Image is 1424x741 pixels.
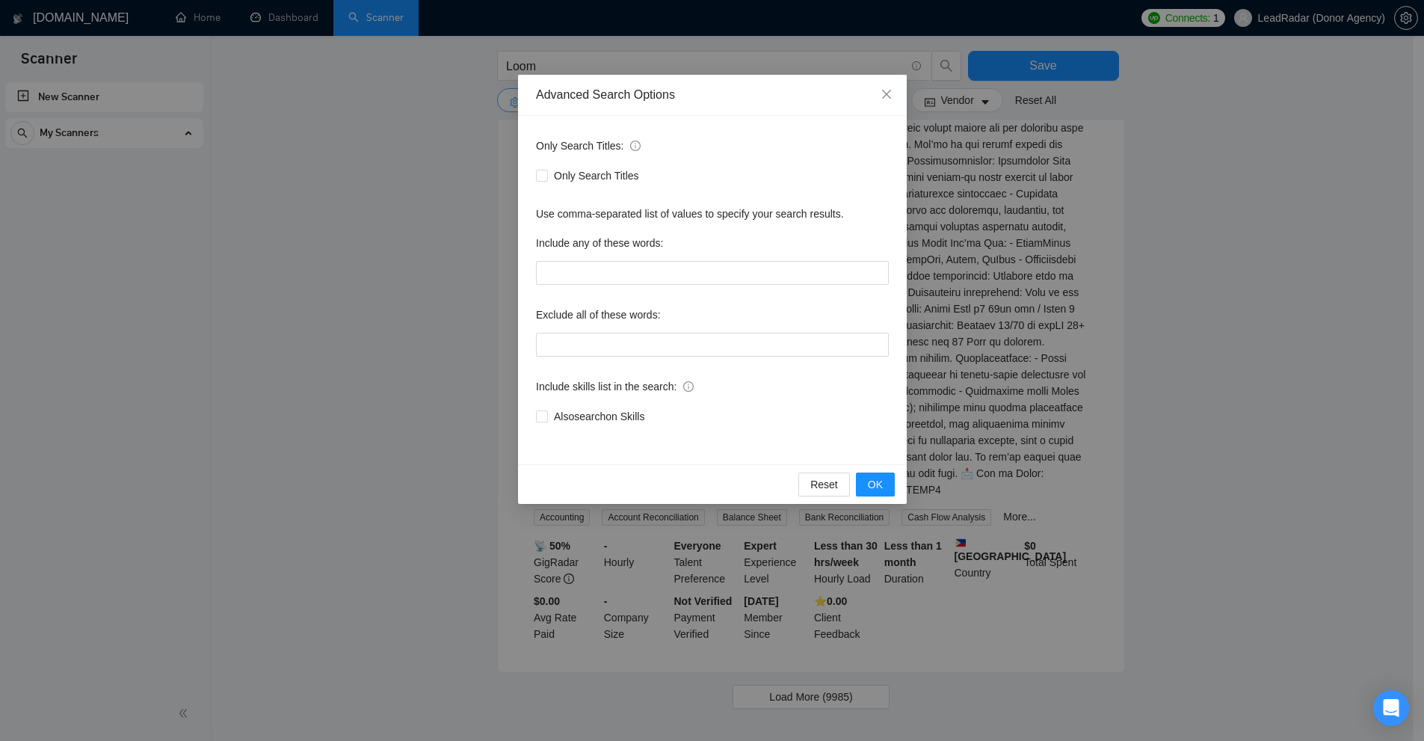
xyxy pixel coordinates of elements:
[881,88,893,100] span: close
[1373,690,1409,726] div: Open Intercom Messenger
[630,141,641,151] span: info-circle
[798,473,850,496] button: Reset
[536,231,663,255] label: Include any of these words:
[855,473,894,496] button: OK
[810,476,838,493] span: Reset
[536,87,889,103] div: Advanced Search Options
[536,206,889,222] div: Use comma-separated list of values to specify your search results.
[536,303,661,327] label: Exclude all of these words:
[536,138,641,154] span: Only Search Titles:
[536,378,694,395] span: Include skills list in the search:
[867,476,882,493] span: OK
[548,167,645,184] span: Only Search Titles
[548,408,650,425] span: Also search on Skills
[866,75,907,115] button: Close
[683,381,694,392] span: info-circle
